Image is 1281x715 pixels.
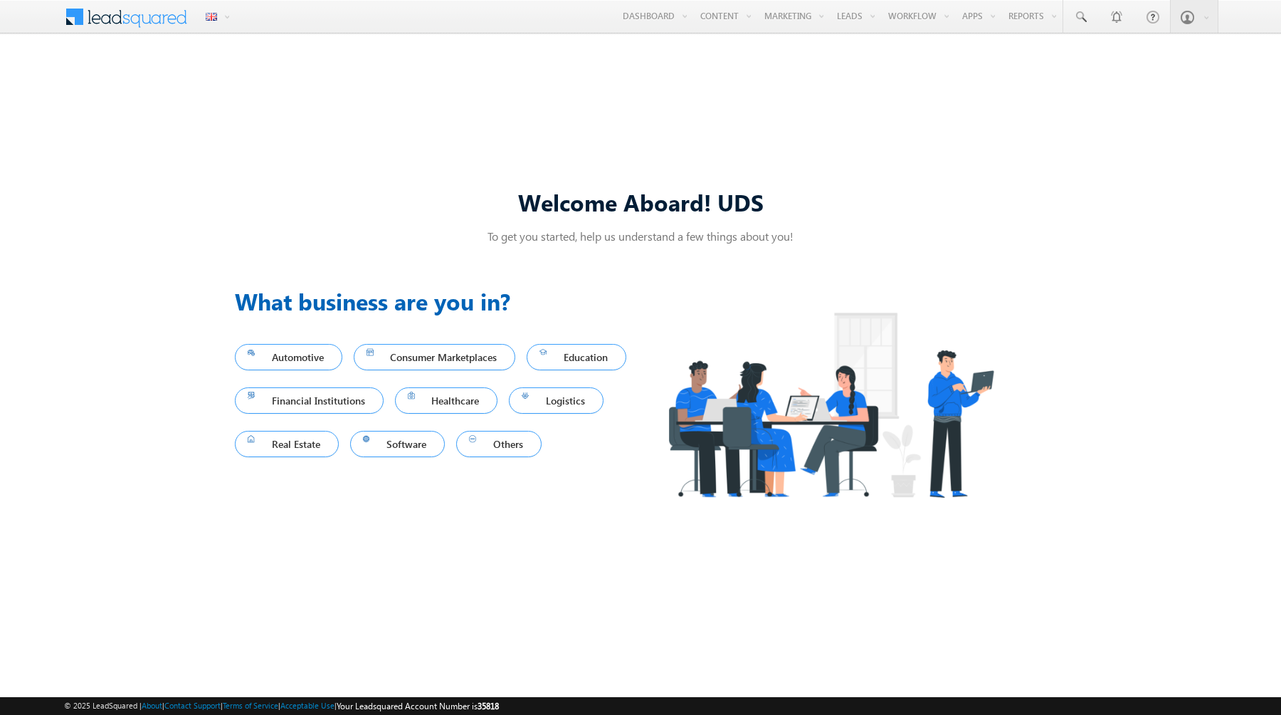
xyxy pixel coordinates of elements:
[164,701,221,710] a: Contact Support
[235,229,1046,244] p: To get you started, help us understand a few things about you!
[469,434,529,454] span: Others
[280,701,334,710] a: Acceptable Use
[223,701,278,710] a: Terms of Service
[235,284,640,318] h3: What business are you in?
[522,391,591,410] span: Logistics
[248,348,330,367] span: Automotive
[539,348,613,367] span: Education
[142,701,162,710] a: About
[248,391,371,410] span: Financial Institutions
[64,699,499,713] span: © 2025 LeadSquared | | | | |
[640,284,1021,526] img: Industry.png
[248,434,326,454] span: Real Estate
[408,391,485,410] span: Healthcare
[235,187,1046,217] div: Welcome Aboard! UDS
[363,434,433,454] span: Software
[478,701,499,711] span: 35818
[337,701,499,711] span: Your Leadsquared Account Number is
[367,348,503,367] span: Consumer Marketplaces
